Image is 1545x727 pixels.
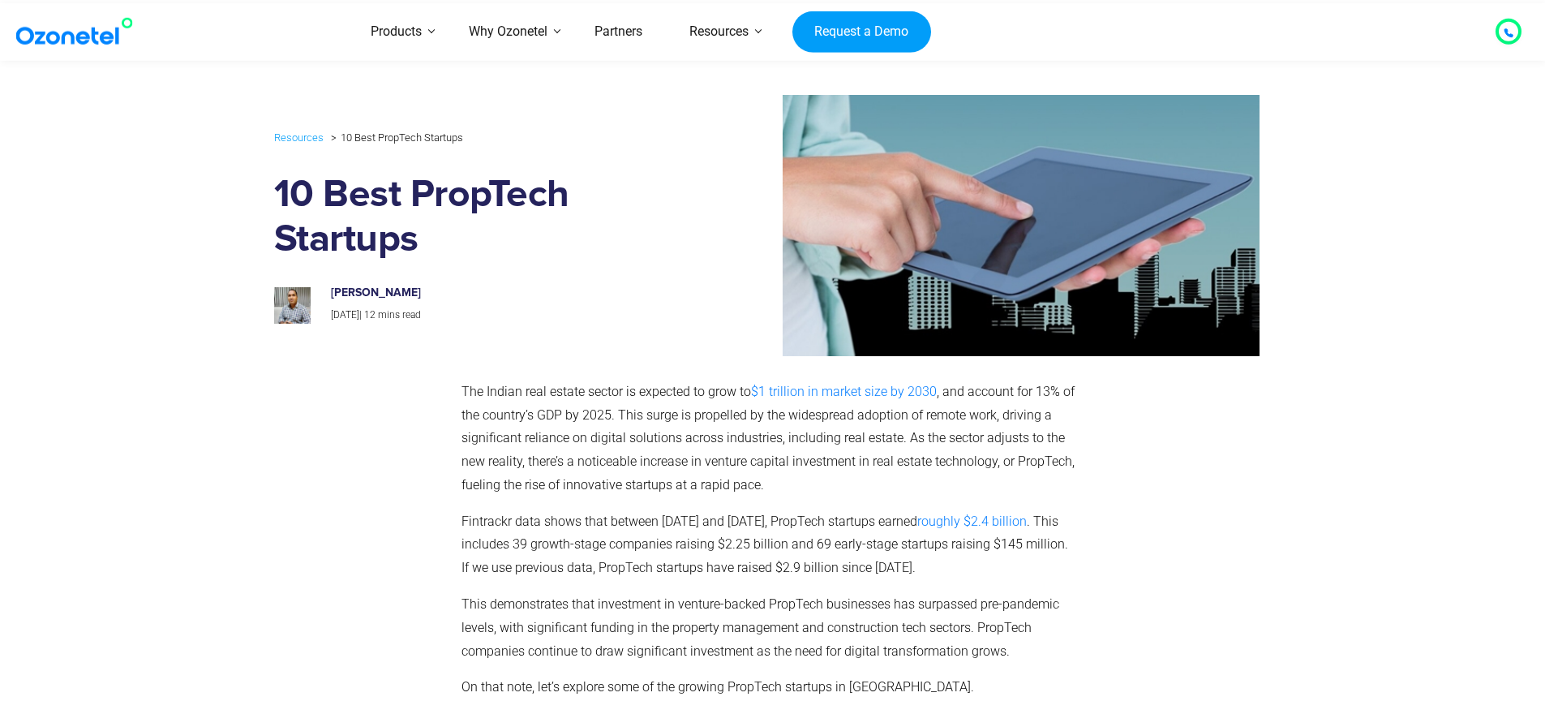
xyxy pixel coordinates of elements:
h1: 10 Best PropTech Startups [274,173,690,262]
img: prashanth-kancherla_avatar-200x200.jpeg [274,287,311,324]
a: $1 trillion in market size by 2030 [751,384,937,399]
a: roughly $2.4 billion [917,514,1027,529]
li: 10 Best PropTech Startups [327,127,463,148]
span: The Indian real estate sector is expected to grow to [461,384,751,399]
span: On that note, let’s explore some of the growing PropTech startups in [GEOGRAPHIC_DATA]. [461,679,974,695]
span: 12 [364,309,376,320]
a: Partners [571,3,666,61]
a: Why Ozonetel [445,3,571,61]
span: This demonstrates that investment in venture-backed PropTech businesses has surpassed pre-pandemi... [461,596,1059,659]
span: mins read [378,309,421,320]
span: [DATE] [331,309,359,320]
span: , and account for 13% of the country’s GDP by 2025. This surge is propelled by the widespread ado... [461,384,1075,493]
a: Request a Demo [792,11,931,53]
span: Fintrackr data shows that between [DATE] and [DATE], PropTech startups earned [461,514,917,529]
h6: [PERSON_NAME] [331,286,673,300]
a: Products [347,3,445,61]
p: | [331,307,673,325]
a: Resources [274,128,324,147]
span: . This includes 39 growth-stage companies raising $2.25 billion and 69 early-stage startups raisi... [461,514,1068,576]
a: Resources [666,3,772,61]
